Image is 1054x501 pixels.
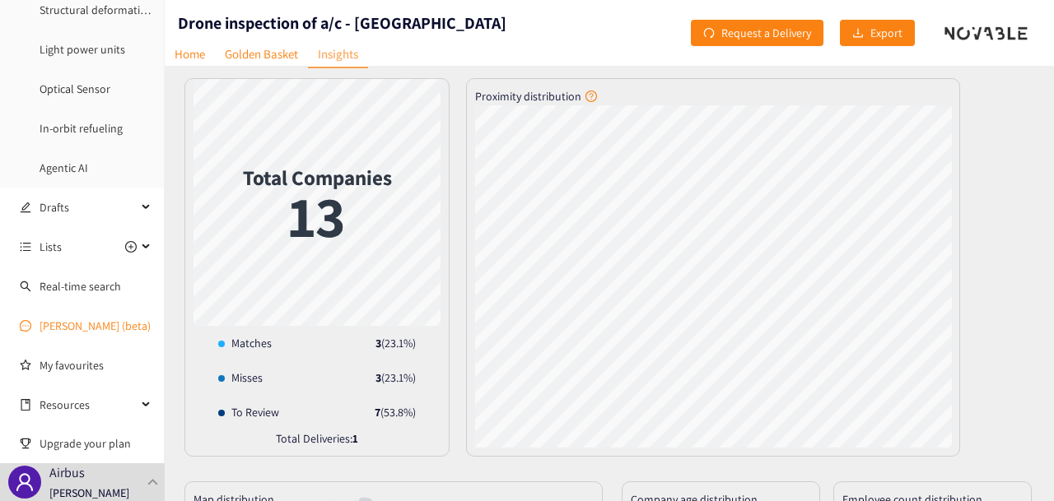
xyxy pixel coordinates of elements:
span: unordered-list [20,241,31,253]
strong: 3 [375,370,381,385]
a: Optical Sensor [40,81,110,96]
strong: 7 [375,405,380,420]
div: ( 23.1 %) [375,369,416,387]
span: Resources [40,388,137,421]
button: redoRequest a Delivery [691,20,823,46]
div: Misses [218,369,263,387]
span: redo [703,27,715,40]
div: ( 23.1 %) [375,334,416,352]
iframe: Chat Widget [972,422,1054,501]
h1: Drone inspection of a/c - [GEOGRAPHIC_DATA] [178,12,506,35]
button: downloadExport [840,20,915,46]
span: user [15,472,35,492]
span: book [20,399,31,411]
a: Home [165,41,215,67]
span: trophy [20,438,31,449]
strong: 1 [352,431,358,446]
p: Airbus [49,462,85,483]
a: In-orbit refueling [40,121,123,136]
a: [PERSON_NAME] (beta) [40,318,151,333]
div: To Review [218,403,279,421]
div: Matches [218,334,272,352]
a: My favourites [40,349,152,382]
span: plus-circle [125,241,137,253]
a: Insights [308,41,368,68]
span: Export [870,24,902,42]
span: download [852,27,864,40]
div: Total Deliveries: [194,429,441,456]
strong: 3 [375,336,381,350]
span: Lists [40,230,62,263]
span: Request a Delivery [721,24,811,42]
div: ( 53.8 %) [375,403,416,421]
a: Golden Basket [215,41,308,67]
span: question-circle [585,90,597,102]
a: Light power units [40,42,125,57]
div: Widget de chat [972,422,1054,501]
a: Structural deformation sensing for testing [40,2,245,17]
span: edit [20,202,31,213]
span: Drafts [40,191,137,224]
a: Agentic AI [40,160,88,175]
span: Upgrade your plan [40,427,152,460]
div: Proximity distribution [475,87,951,105]
a: Real-time search [40,279,121,294]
